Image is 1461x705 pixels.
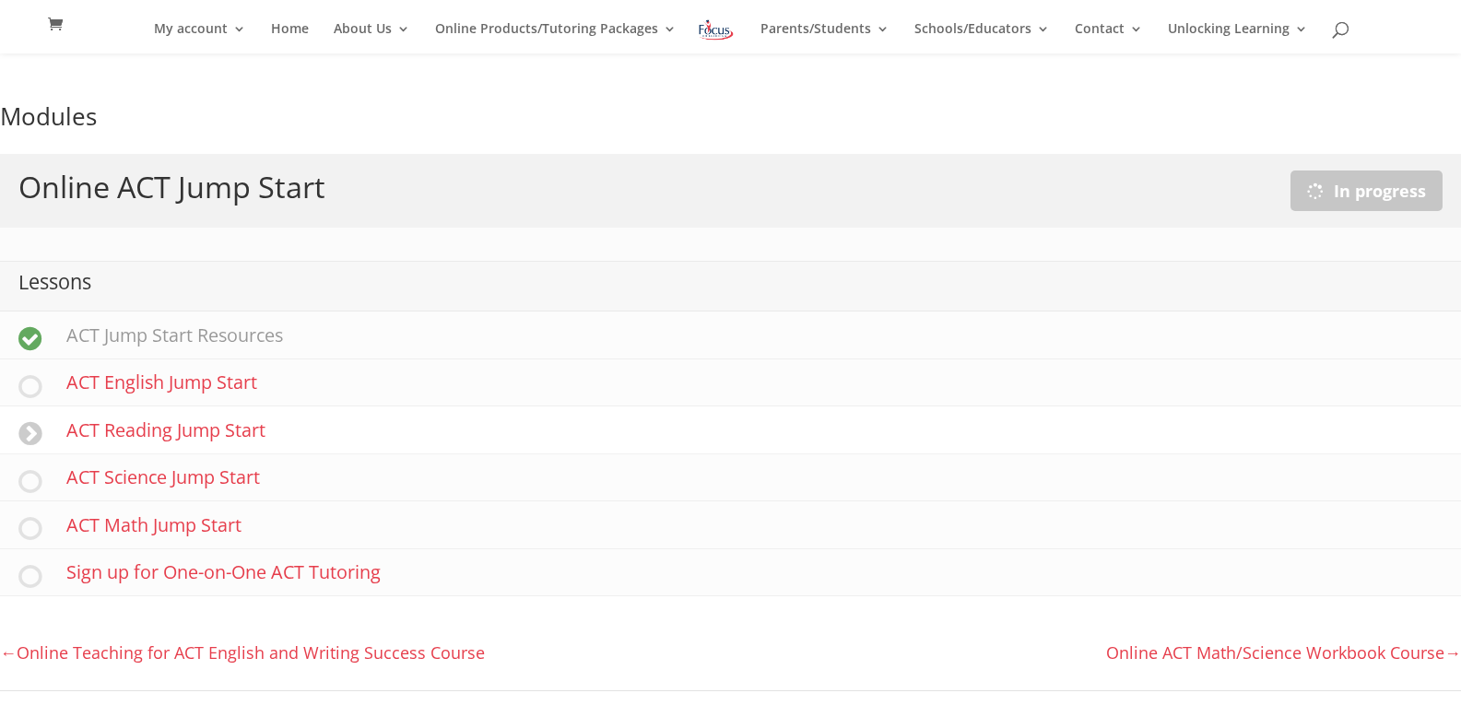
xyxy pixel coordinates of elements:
h3: Lessons [18,272,91,301]
a: Contact [1075,22,1143,53]
a: Online ACT Math/Science Workbook Course [1106,641,1461,664]
a: About Us [334,22,410,53]
a: Unlocking Learning [1168,22,1308,53]
a: My account [154,22,246,53]
h2: Online ACT Jump Start [18,171,325,210]
a: Schools/Educators [914,22,1050,53]
a: Parents/Students [760,22,890,53]
img: Focus on Learning [697,17,736,43]
a: Home [271,22,309,53]
span: In progress [1290,170,1443,211]
a: Online Products/Tutoring Packages [435,22,677,53]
